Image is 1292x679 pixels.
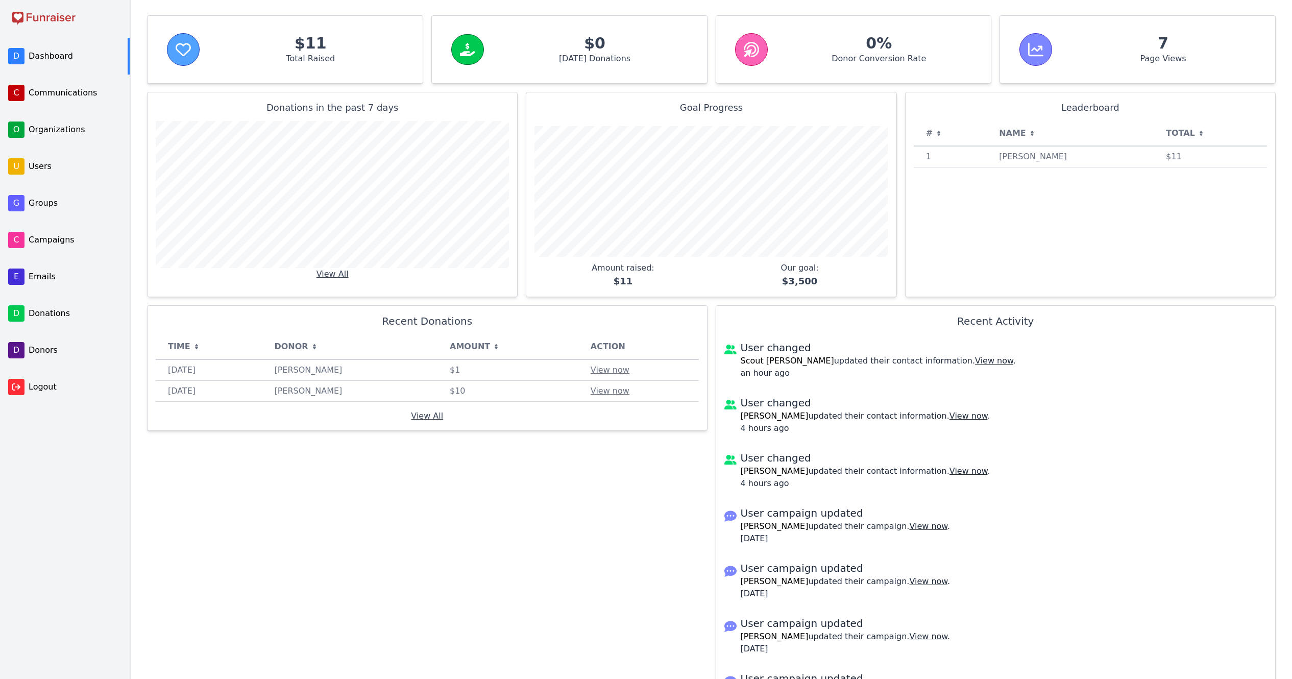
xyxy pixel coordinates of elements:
[168,341,200,353] button: Time
[8,342,25,358] span: D
[999,151,1101,163] span: Addison Setzer
[8,48,25,64] span: D
[926,151,975,163] span: 1
[8,122,25,138] span: O
[741,477,806,490] span: 4 hours ago
[29,124,119,136] span: Organizations
[741,616,950,655] p: updated their campaign. .
[578,334,699,359] th: Action
[741,451,1267,465] strong: User changed
[741,367,806,379] span: an hour ago
[450,341,499,353] button: Amount
[156,101,509,115] h3: Donations in the past 7 days
[909,576,947,586] a: View the updated campaign message for Natalie
[29,307,119,320] span: Donations
[741,466,809,476] span: [PERSON_NAME]
[29,234,119,246] span: Campaigns
[29,160,119,173] span: Users
[741,616,950,630] strong: User campaign updated
[741,532,806,545] span: [DATE]
[501,53,689,65] span: [DATE] Donations
[999,127,1035,139] button: Name
[217,34,404,53] strong: $11
[741,396,1267,434] p: updated their contact information. .
[741,576,809,586] span: [PERSON_NAME]
[274,364,376,376] span: Setzer, Gregg
[274,341,317,353] button: Donor
[592,274,654,288] span: $11
[591,386,629,396] a: View the donation details from Gregg Setzer.
[909,632,947,641] a: View the updated campaign message for Abbie
[741,561,950,600] p: updated their campaign. .
[8,269,25,285] span: E
[741,411,809,421] span: [PERSON_NAME]
[741,561,950,575] strong: User campaign updated
[741,632,809,641] span: [PERSON_NAME]
[29,50,119,62] span: Dashboard
[168,385,250,397] span: 3 days ago
[591,365,629,375] a: View the donation details from Gregg Setzer.
[1069,53,1257,65] span: Page Views
[501,34,689,53] strong: $0
[785,53,972,65] span: Donor Conversion Rate
[785,34,972,53] strong: 0%
[274,385,376,397] span: Setzer, Gregg
[316,269,349,279] a: View All
[8,195,25,211] span: G
[975,356,1013,366] a: View the updated contact information for Scout
[724,314,1267,328] h2: Recent Activity
[926,127,942,139] button: #
[1069,34,1257,53] strong: 7
[156,314,699,328] h2: Recent Donations
[8,305,25,322] span: D
[741,341,1267,379] p: updated their contact information. .
[741,341,1267,355] strong: User changed
[1166,127,1204,139] button: Total
[741,356,834,366] span: Scout [PERSON_NAME]
[8,85,25,101] span: C
[781,274,819,288] span: $3,500
[29,344,119,356] span: Donors
[1154,146,1267,167] td: $11
[8,232,25,248] span: C
[741,506,950,520] strong: User campaign updated
[741,451,1267,490] p: updated their contact information. .
[534,101,888,115] h3: Goal Progress
[437,381,578,402] td: $10
[411,411,443,421] a: View All
[12,11,76,26] img: Funraiser logo
[741,396,1267,410] strong: User changed
[217,53,404,65] span: Total Raised
[949,411,988,421] a: View the updated contact information for Evie
[741,588,806,600] span: [DATE]
[781,262,819,288] p: Our goal:
[29,381,121,393] span: Logout
[741,422,806,434] span: 4 hours ago
[741,521,809,531] span: [PERSON_NAME]
[949,466,988,476] a: View the updated contact information for Elizabeth
[168,364,250,376] span: 3 days ago
[909,521,947,531] a: View the updated campaign message for Teagan
[741,643,806,655] span: [DATE]
[741,506,950,545] p: updated their campaign. .
[592,262,654,288] p: Amount raised:
[29,271,119,283] span: Emails
[8,158,25,175] span: U
[29,197,119,209] span: Groups
[914,101,1267,115] h3: Leaderboard
[29,87,119,99] span: Communications
[437,359,578,381] td: $1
